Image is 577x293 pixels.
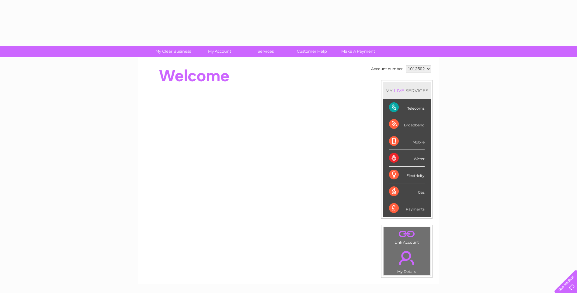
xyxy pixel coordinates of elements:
div: MY SERVICES [383,82,431,99]
div: Broadband [389,116,425,133]
div: LIVE [393,88,405,94]
a: . [385,247,429,269]
a: Make A Payment [333,46,383,57]
td: Link Account [383,227,430,246]
a: Services [241,46,291,57]
td: Account number [370,64,404,74]
div: Telecoms [389,99,425,116]
a: Customer Help [287,46,337,57]
div: Mobile [389,133,425,150]
a: My Clear Business [148,46,198,57]
div: Payments [389,200,425,217]
a: . [385,229,429,239]
div: Gas [389,183,425,200]
a: My Account [194,46,245,57]
td: My Details [383,246,430,276]
div: Water [389,150,425,167]
div: Electricity [389,167,425,183]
